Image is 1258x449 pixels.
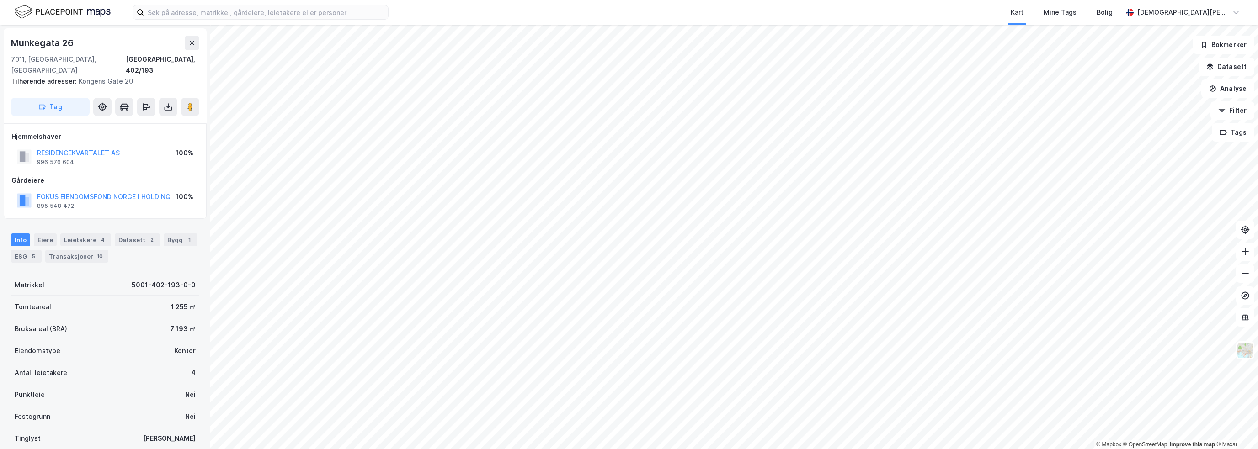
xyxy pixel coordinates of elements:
div: 4 [98,235,107,244]
div: Leietakere [60,233,111,246]
div: Datasett [115,233,160,246]
div: 7011, [GEOGRAPHIC_DATA], [GEOGRAPHIC_DATA] [11,54,126,76]
div: Kart [1011,7,1023,18]
img: Z [1237,342,1254,359]
div: Festegrunn [15,411,50,422]
div: Matrikkel [15,280,44,291]
button: Analyse [1201,79,1254,98]
div: 100% [176,191,193,202]
div: 2 [147,235,156,244]
div: Gårdeiere [11,175,199,186]
div: 4 [191,367,196,378]
div: 996 576 604 [37,158,74,166]
a: Mapbox [1096,441,1121,448]
button: Tags [1212,123,1254,142]
span: Tilhørende adresser: [11,77,79,85]
div: Kontrollprogram for chat [1212,405,1258,449]
div: [GEOGRAPHIC_DATA], 402/193 [126,54,199,76]
div: Info [11,233,30,246]
div: Mine Tags [1044,7,1077,18]
div: Bygg [164,233,197,246]
div: [PERSON_NAME] [143,433,196,444]
div: 100% [176,148,193,158]
a: Improve this map [1170,441,1215,448]
div: Nei [185,389,196,400]
div: Eiere [34,233,57,246]
div: 10 [95,252,105,261]
div: Munkegata 26 [11,36,75,50]
img: logo.f888ab2527a4732fd821a326f86c7f29.svg [15,4,111,20]
div: Tomteareal [15,301,51,312]
input: Søk på adresse, matrikkel, gårdeiere, leietakere eller personer [144,5,388,19]
div: Hjemmelshaver [11,131,199,142]
div: Bolig [1097,7,1113,18]
div: 1 255 ㎡ [171,301,196,312]
div: 895 548 472 [37,202,74,210]
div: Antall leietakere [15,367,67,378]
div: 7 193 ㎡ [170,323,196,334]
button: Filter [1210,101,1254,120]
iframe: Chat Widget [1212,405,1258,449]
div: [DEMOGRAPHIC_DATA][PERSON_NAME] [1137,7,1229,18]
div: Kontor [174,345,196,356]
div: Eiendomstype [15,345,60,356]
div: Nei [185,411,196,422]
a: OpenStreetMap [1123,441,1167,448]
div: Kongens Gate 20 [11,76,192,87]
div: Punktleie [15,389,45,400]
div: ESG [11,250,42,263]
button: Bokmerker [1193,36,1254,54]
div: 1 [185,235,194,244]
div: 5 [29,252,38,261]
div: Tinglyst [15,433,41,444]
div: Transaksjoner [45,250,108,263]
div: Bruksareal (BRA) [15,323,67,334]
div: 5001-402-193-0-0 [132,280,196,291]
button: Tag [11,98,90,116]
button: Datasett [1199,58,1254,76]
